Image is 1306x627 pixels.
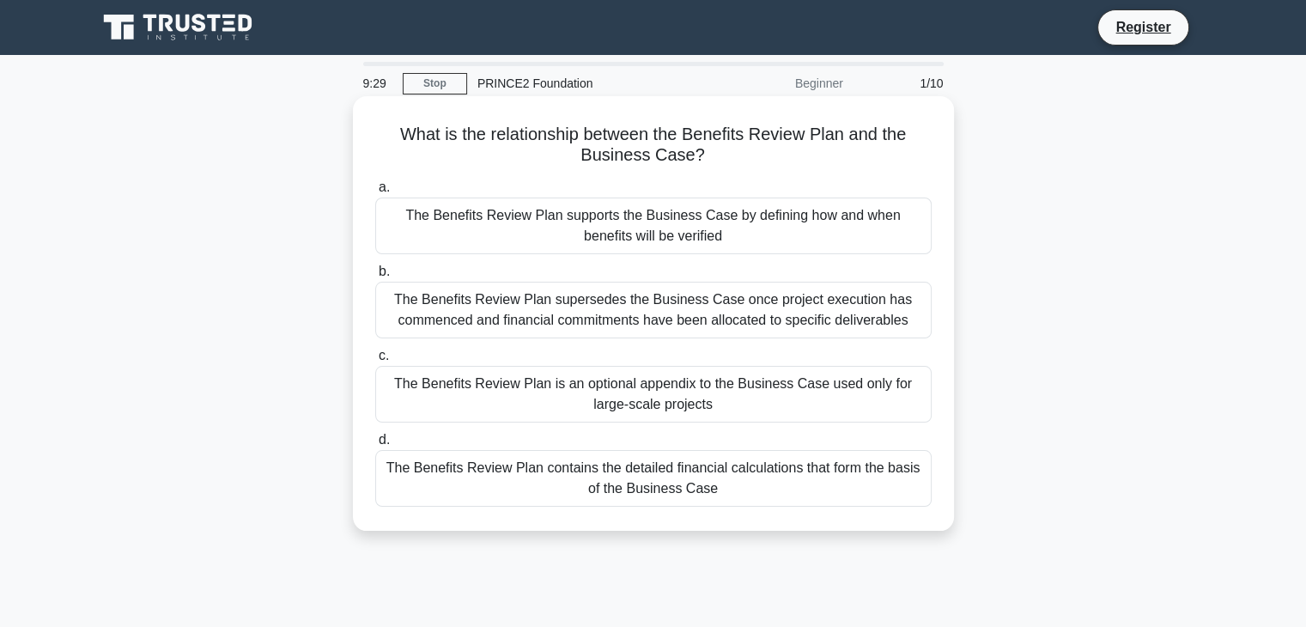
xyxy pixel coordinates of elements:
div: 9:29 [353,66,403,100]
a: Register [1105,16,1181,38]
div: 1/10 [853,66,954,100]
span: c. [379,348,389,362]
a: Stop [403,73,467,94]
div: PRINCE2 Foundation [467,66,703,100]
div: The Benefits Review Plan supersedes the Business Case once project execution has commenced and fi... [375,282,932,338]
span: a. [379,180,390,194]
div: The Benefits Review Plan is an optional appendix to the Business Case used only for large-scale p... [375,366,932,423]
span: d. [379,432,390,447]
div: The Benefits Review Plan contains the detailed financial calculations that form the basis of the ... [375,450,932,507]
div: Beginner [703,66,853,100]
span: b. [379,264,390,278]
h5: What is the relationship between the Benefits Review Plan and the Business Case? [374,124,933,167]
div: The Benefits Review Plan supports the Business Case by defining how and when benefits will be ver... [375,198,932,254]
